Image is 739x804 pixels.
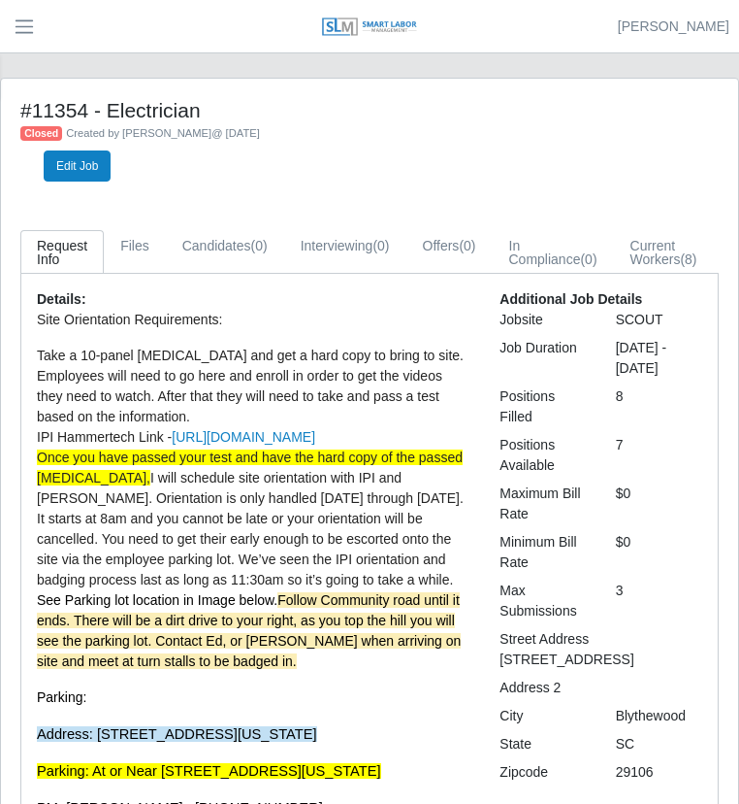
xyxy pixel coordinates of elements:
[485,386,600,427] div: Positions Filled
[614,230,714,274] a: Current Workers
[680,251,696,267] span: (8)
[37,348,464,363] span: Take a 10-panel [MEDICAL_DATA] and get a hard copy to bring to site.
[485,734,600,754] div: State
[580,251,596,267] span: (0)
[37,763,381,779] span: Parking: At or Near [STREET_ADDRESS][US_STATE]
[485,678,600,698] div: Address 2
[493,230,614,274] a: In Compliance
[499,291,642,307] b: Additional Job Details
[37,470,464,587] span: I will schedule site orientation with IPI and [PERSON_NAME]. Orientation is only handled [DATE] t...
[166,230,284,274] a: Candidates
[37,429,315,445] span: IPI Hammertech Link -
[20,230,104,274] a: Request Info
[44,151,111,182] a: Edit Job
[284,230,406,274] a: Interviewing
[37,291,86,307] b: Details:
[601,338,717,379] div: [DATE] - [DATE]
[601,532,717,573] div: $0
[37,726,317,742] span: Address: [STREET_ADDRESS][US_STATE]
[20,126,62,142] span: Closed
[601,484,717,524] div: $0
[601,734,717,754] div: SC
[601,386,717,427] div: 8
[104,230,166,274] a: Files
[485,338,600,379] div: Job Duration
[20,98,719,122] h4: #11354 - Electrician
[485,532,600,573] div: Minimum Bill Rate
[37,592,461,669] span: See Parking lot location in Image below.
[601,435,717,476] div: 7
[37,368,442,424] span: Employees will need to go here and enroll in order to get the videos they need to watch. After th...
[601,762,717,783] div: 29106
[321,17,418,38] img: SLM Logo
[459,238,475,253] span: (0)
[616,312,663,327] span: SCOUT
[251,238,268,253] span: (0)
[618,17,729,37] a: [PERSON_NAME]
[601,706,717,726] div: Blythewood
[485,310,600,330] div: Jobsite
[172,429,315,445] a: [URL][DOMAIN_NAME]
[372,238,389,253] span: (0)
[485,706,600,726] div: City
[485,762,600,783] div: Zipcode
[485,581,600,621] div: Max Submissions
[485,435,600,476] div: Positions Available
[485,650,717,670] div: [STREET_ADDRESS]
[37,450,463,486] span: Once you have passed your test and have the hard copy of the passed [MEDICAL_DATA],
[37,312,222,327] span: Site Orientation Requirements:
[601,581,717,621] div: 3
[485,484,600,524] div: Maximum Bill Rate
[485,629,717,650] div: Street Address
[406,230,493,274] a: Offers
[37,689,86,705] span: Parking:
[66,127,260,139] span: Created by [PERSON_NAME] @ [DATE]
